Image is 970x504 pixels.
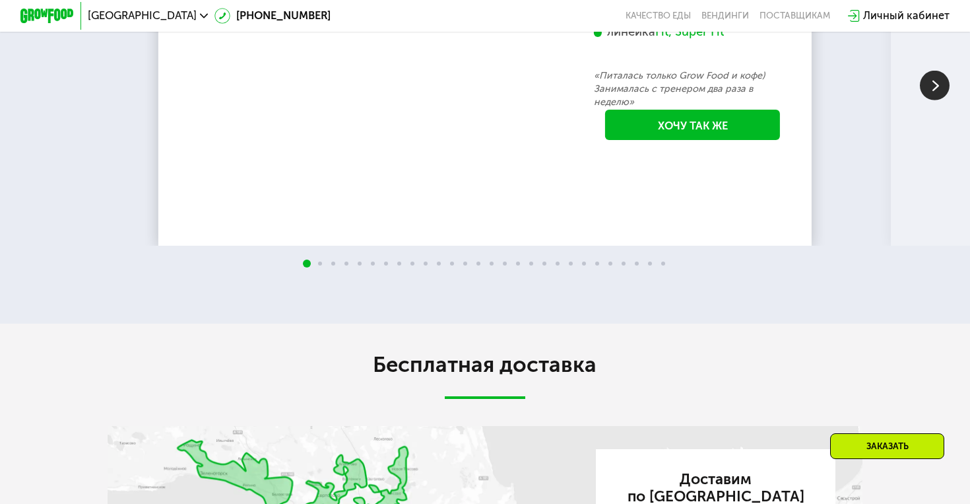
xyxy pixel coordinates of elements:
a: Вендинги [701,11,749,21]
div: Fit, Super Fit [655,24,724,40]
div: линейка [594,24,792,40]
h2: Бесплатная доставка [108,351,862,378]
p: «Питалась только Grow Food и кофе) Занималась с тренером два раза в неделю» [594,69,792,110]
div: Заказать [830,433,944,459]
span: [GEOGRAPHIC_DATA] [88,11,197,21]
a: Хочу так же [605,110,780,140]
img: Slide right [920,71,950,100]
a: [PHONE_NUMBER] [214,8,331,24]
div: поставщикам [760,11,830,21]
a: Качество еды [626,11,691,21]
div: Личный кабинет [863,8,950,24]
